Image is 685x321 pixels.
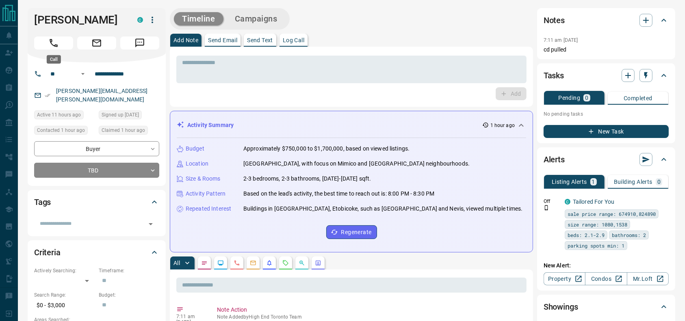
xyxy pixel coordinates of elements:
[490,122,515,129] p: 1 hour ago
[573,198,614,205] a: Tailored For You
[56,88,148,103] a: [PERSON_NAME][EMAIL_ADDRESS][PERSON_NAME][DOMAIN_NAME]
[145,218,156,230] button: Open
[34,141,159,156] div: Buyer
[34,110,95,122] div: Mon Aug 18 2025
[544,66,669,85] div: Tasks
[585,272,627,285] a: Condos
[99,110,159,122] div: Fri May 28 2021
[544,125,669,138] button: New Task
[243,205,522,213] p: Buildings in [GEOGRAPHIC_DATA], Etobicoke, such as [GEOGRAPHIC_DATA] and Nevis, viewed multiple t...
[201,260,208,266] svg: Notes
[544,11,669,30] div: Notes
[250,260,256,266] svg: Emails
[34,126,95,137] div: Tue Aug 19 2025
[585,95,588,101] p: 0
[78,69,88,79] button: Open
[217,306,523,314] p: Note Action
[34,196,51,209] h2: Tags
[99,291,159,299] p: Budget:
[544,297,669,317] div: Showings
[568,210,656,218] span: sale price range: 674910,824890
[544,14,565,27] h2: Notes
[102,126,145,134] span: Claimed 1 hour ago
[544,153,565,166] h2: Alerts
[34,291,95,299] p: Search Range:
[37,126,85,134] span: Contacted 1 hour ago
[299,260,305,266] svg: Opportunities
[173,37,198,43] p: Add Note
[558,95,580,101] p: Pending
[544,69,564,82] h2: Tasks
[99,267,159,274] p: Timeframe:
[544,300,578,313] h2: Showings
[34,246,61,259] h2: Criteria
[544,45,669,54] p: cd pulled
[173,260,180,266] p: All
[624,95,652,101] p: Completed
[243,190,434,198] p: Based on the lead's activity, the best time to reach out is: 8:00 PM - 8:30 PM
[34,163,159,178] div: TBD
[266,260,273,266] svg: Listing Alerts
[177,118,526,133] div: Activity Summary1 hour ago
[544,198,560,205] p: Off
[37,111,81,119] span: Active 11 hours ago
[544,108,669,120] p: No pending tasks
[568,220,627,228] span: size range: 1080,1538
[34,243,159,262] div: Criteria
[243,175,371,183] p: 2-3 bedrooms, 2-3 bathrooms, [DATE]-[DATE] sqft.
[657,179,661,185] p: 0
[568,241,624,250] span: parking spots min: 1
[34,13,125,26] h1: [PERSON_NAME]
[544,272,585,285] a: Property
[565,199,570,205] div: condos.ca
[99,126,159,137] div: Tue Aug 19 2025
[217,314,523,320] p: Note Added by High End Toronto Team
[186,190,225,198] p: Activity Pattern
[315,260,321,266] svg: Agent Actions
[120,37,159,50] span: Message
[47,55,61,64] div: Call
[137,17,143,23] div: condos.ca
[243,159,470,168] p: [GEOGRAPHIC_DATA], with focus on Mimico and [GEOGRAPHIC_DATA] neighbourhoods.
[174,12,223,26] button: Timeline
[176,314,205,319] p: 7:11 am
[592,179,595,185] p: 1
[612,231,646,239] span: bathrooms: 2
[247,37,273,43] p: Send Text
[34,37,73,50] span: Call
[544,205,549,211] svg: Push Notification Only
[243,144,410,153] p: Approximately $750,000 to $1,700,000, based on viewed listings.
[186,144,204,153] p: Budget
[217,260,224,266] svg: Lead Browsing Activity
[186,159,208,168] p: Location
[34,192,159,212] div: Tags
[552,179,587,185] p: Listing Alerts
[544,37,578,43] p: 7:11 am [DATE]
[544,150,669,169] div: Alerts
[77,37,116,50] span: Email
[34,299,95,312] p: $0 - $3,000
[283,37,304,43] p: Log Call
[208,37,237,43] p: Send Email
[234,260,240,266] svg: Calls
[326,225,377,239] button: Regenerate
[568,231,605,239] span: beds: 2.1-2.9
[102,111,139,119] span: Signed up [DATE]
[186,175,221,183] p: Size & Rooms
[34,267,95,274] p: Actively Searching:
[627,272,669,285] a: Mr.Loft
[282,260,289,266] svg: Requests
[544,261,669,270] p: New Alert:
[45,93,50,98] svg: Email Verified
[187,121,234,129] p: Activity Summary
[227,12,286,26] button: Campaigns
[186,205,231,213] p: Repeated Interest
[614,179,652,185] p: Building Alerts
